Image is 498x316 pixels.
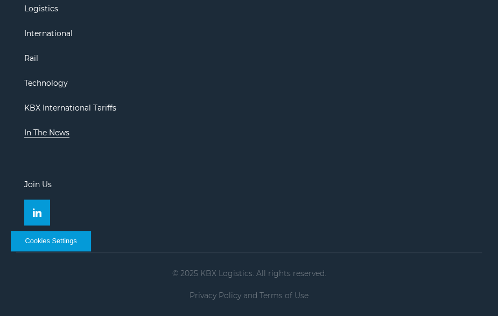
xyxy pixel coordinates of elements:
[11,231,91,251] button: Cookies Settings
[24,29,73,38] a: International
[24,78,68,88] a: Technology
[190,291,241,300] a: Privacy Policy
[444,264,498,316] iframe: Chat Widget
[16,269,482,278] p: © 2025 KBX Logistics. All rights reserved.
[243,291,257,300] span: and
[24,103,116,113] a: KBX International Tariffs
[33,208,41,217] img: Linkedin
[24,128,69,138] a: In The News
[24,53,38,63] a: Rail
[259,291,308,300] a: Terms of Use
[24,180,52,189] a: Join Us
[24,4,58,13] a: Logistics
